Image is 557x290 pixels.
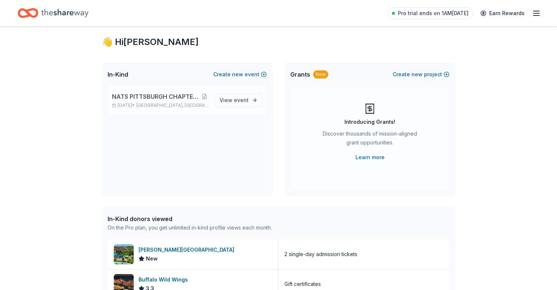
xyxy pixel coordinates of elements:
div: Buffalo Wild Wings [139,275,191,284]
div: In-Kind donors viewed [108,214,272,223]
div: Introducing Grants! [344,118,395,126]
div: Discover thousands of mission-aligned grant opportunities. [320,129,420,150]
div: New [313,70,328,78]
div: 2 single-day admission tickets [284,250,357,259]
div: On the Pro plan, you get unlimited in-kind profile views each month. [108,223,272,232]
div: Gift certificates [284,280,321,289]
a: Pro trial ends on 1AM[DATE] [388,7,473,19]
span: Pro trial ends on 1AM[DATE] [398,9,469,18]
button: Createnewproject [393,70,449,79]
a: Learn more [355,153,385,162]
a: Earn Rewards [476,7,529,20]
a: Home [18,4,88,22]
span: Grants [290,70,310,79]
span: event [234,97,249,103]
span: View [220,96,249,105]
span: New [146,254,158,263]
div: [PERSON_NAME][GEOGRAPHIC_DATA] [139,245,237,254]
p: [DATE] • [112,102,209,108]
img: Image for Dorney Park & Wildwater Kingdom [114,244,134,264]
span: new [411,70,423,79]
a: View event [215,94,262,107]
span: In-Kind [108,70,128,79]
button: Createnewevent [213,70,267,79]
span: NATS PITTSBURGH CHAPTER FIRST ANNIVERSARY [112,92,200,101]
span: [GEOGRAPHIC_DATA], [GEOGRAPHIC_DATA] [136,102,209,108]
div: 👋 Hi [PERSON_NAME] [102,36,455,48]
span: new [232,70,243,79]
